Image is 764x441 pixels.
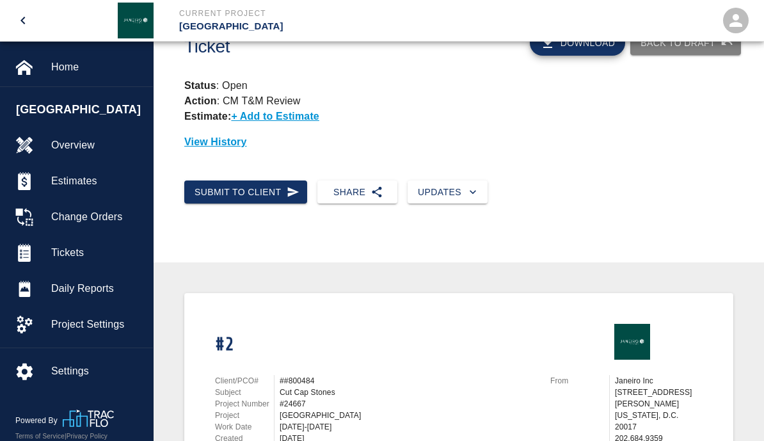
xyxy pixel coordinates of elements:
[215,398,274,410] p: Project Number
[280,375,535,387] div: ##800484
[51,209,143,225] span: Change Orders
[63,410,114,427] img: TracFlo
[280,387,535,398] div: Cut Cap Stones
[51,173,143,189] span: Estimates
[630,31,741,55] button: Back to Draft
[317,180,397,204] button: Share
[215,375,274,387] p: Client/PCO#
[231,111,319,122] p: + Add to Estimate
[184,134,733,150] p: View History
[700,380,764,441] iframe: Chat Widget
[179,8,451,19] p: Current Project
[184,180,307,204] button: Submit to Client
[51,281,143,296] span: Daily Reports
[184,80,216,91] strong: Status
[530,30,626,56] button: Download
[51,364,143,379] span: Settings
[215,334,535,357] h1: #2
[215,410,274,421] p: Project
[615,375,703,387] p: Janeiro Inc
[184,78,733,93] p: : Open
[51,245,143,261] span: Tickets
[408,180,488,204] button: Updates
[118,3,154,38] img: Janeiro Inc
[179,19,451,34] p: [GEOGRAPHIC_DATA]
[280,410,535,421] div: [GEOGRAPHIC_DATA]
[8,5,38,36] button: open drawer
[15,415,63,426] p: Powered By
[184,95,301,106] p: : CM T&M Review
[16,101,147,118] span: [GEOGRAPHIC_DATA]
[51,317,143,332] span: Project Settings
[67,433,107,440] a: Privacy Policy
[215,421,274,433] p: Work Date
[65,433,67,440] span: |
[184,95,217,106] strong: Action
[184,36,500,58] h1: Ticket
[280,398,535,410] div: #24667
[215,387,274,398] p: Subject
[15,433,65,440] a: Terms of Service
[280,421,535,433] div: [DATE]-[DATE]
[51,138,143,153] span: Overview
[550,375,609,387] p: From
[615,387,703,433] p: [STREET_ADDRESS][PERSON_NAME] [US_STATE], D.C. 20017
[51,60,143,75] span: Home
[614,324,650,360] img: Janeiro Inc
[184,111,231,122] strong: Estimate:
